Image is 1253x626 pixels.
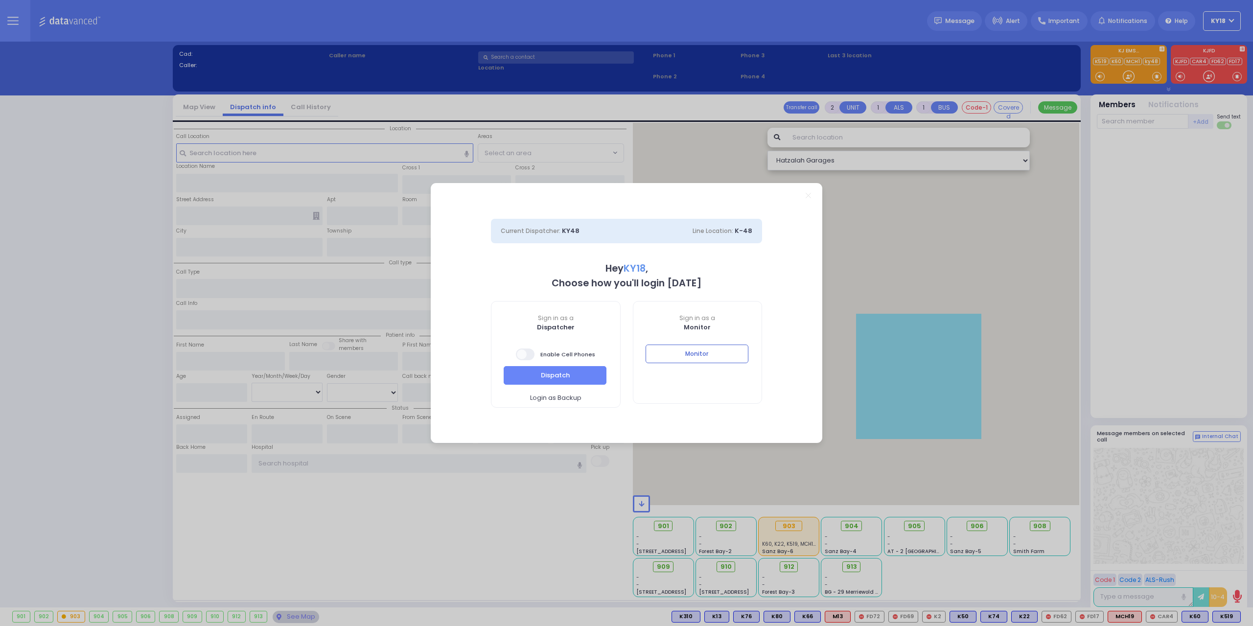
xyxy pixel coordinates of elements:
[633,314,762,323] span: Sign in as a
[537,323,575,332] b: Dispatcher
[491,314,620,323] span: Sign in as a
[552,277,701,290] b: Choose how you'll login [DATE]
[624,262,646,275] span: KY18
[562,226,580,235] span: KY48
[530,393,581,403] span: Login as Backup
[605,262,648,275] b: Hey ,
[646,345,748,363] button: Monitor
[501,227,560,235] span: Current Dispatcher:
[684,323,711,332] b: Monitor
[735,226,752,235] span: K-48
[693,227,733,235] span: Line Location:
[806,193,811,198] a: Close
[516,348,595,361] span: Enable Cell Phones
[504,366,606,385] button: Dispatch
